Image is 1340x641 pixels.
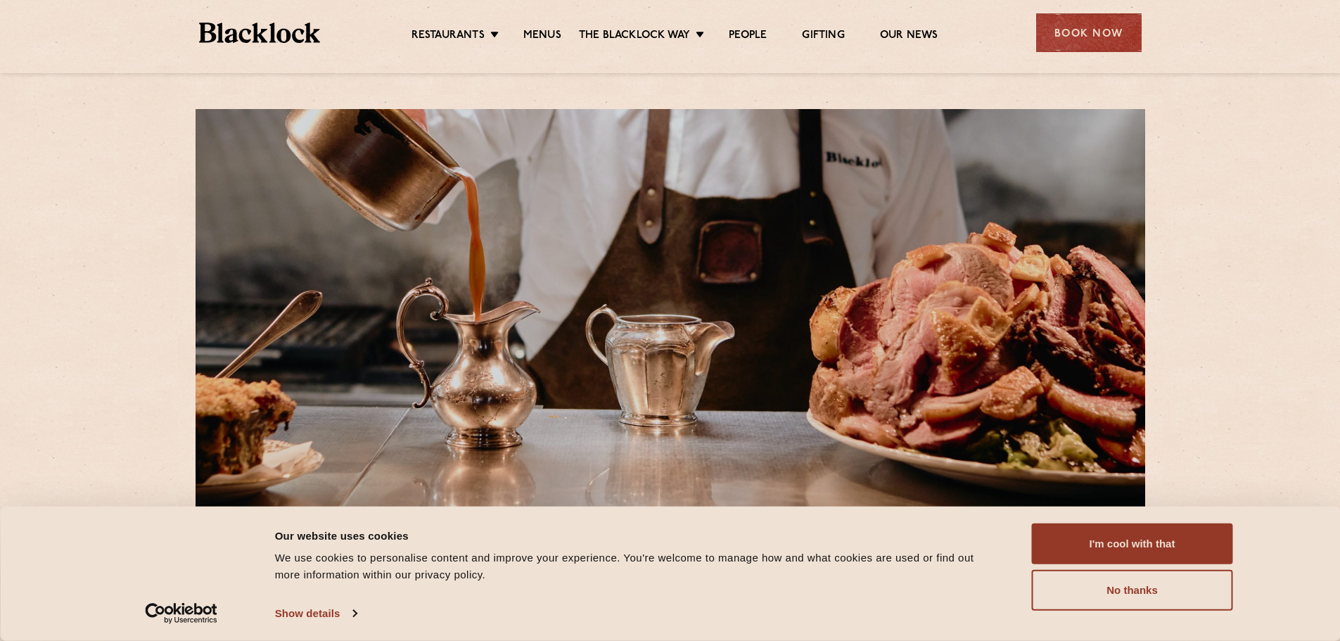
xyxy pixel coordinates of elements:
[579,29,690,44] a: The Blacklock Way
[275,550,1000,583] div: We use cookies to personalise content and improve your experience. You're welcome to manage how a...
[523,29,561,44] a: Menus
[1036,13,1142,52] div: Book Now
[199,23,321,43] img: BL_Textured_Logo-footer-cropped.svg
[729,29,767,44] a: People
[275,603,357,624] a: Show details
[120,603,243,624] a: Usercentrics Cookiebot - opens in a new window
[880,29,938,44] a: Our News
[1032,570,1233,611] button: No thanks
[1032,523,1233,564] button: I'm cool with that
[275,527,1000,544] div: Our website uses cookies
[802,29,844,44] a: Gifting
[411,29,485,44] a: Restaurants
